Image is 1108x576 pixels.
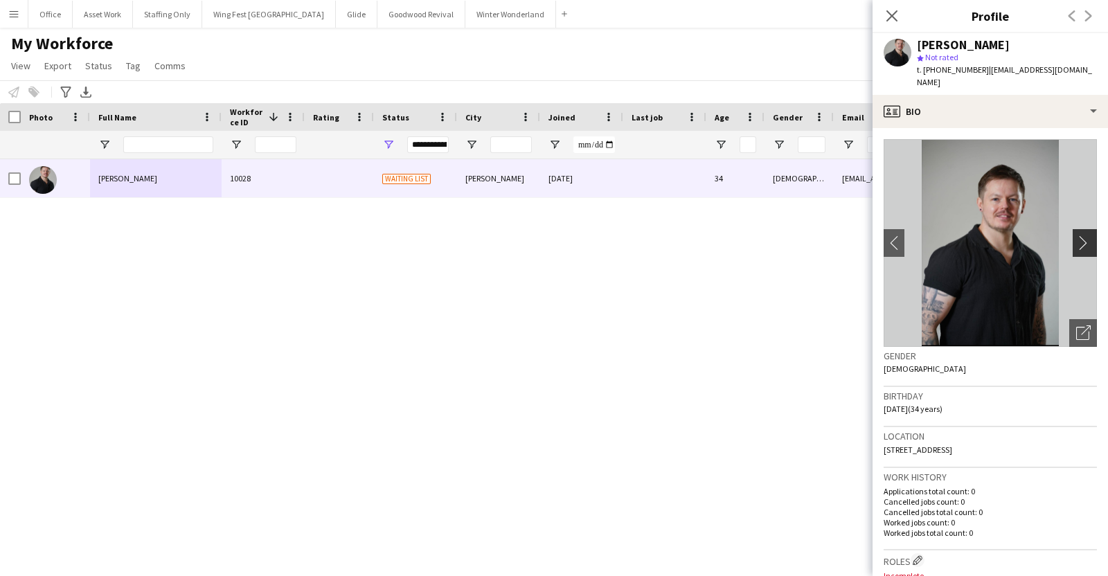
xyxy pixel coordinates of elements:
[884,496,1097,507] p: Cancelled jobs count: 0
[98,112,136,123] span: Full Name
[540,159,623,197] div: [DATE]
[867,136,979,153] input: Email Filter Input
[126,60,141,72] span: Tag
[1069,319,1097,347] div: Open photos pop-in
[573,136,615,153] input: Joined Filter Input
[336,1,377,28] button: Glide
[44,60,71,72] span: Export
[884,471,1097,483] h3: Work history
[465,138,478,151] button: Open Filter Menu
[548,138,561,151] button: Open Filter Menu
[884,507,1097,517] p: Cancelled jobs total count: 0
[884,444,952,455] span: [STREET_ADDRESS]
[85,60,112,72] span: Status
[11,60,30,72] span: View
[78,84,94,100] app-action-btn: Export XLSX
[202,1,336,28] button: Wing Fest [GEOGRAPHIC_DATA]
[465,1,556,28] button: Winter Wonderland
[834,159,987,197] div: [EMAIL_ADDRESS][DOMAIN_NAME]
[11,33,113,54] span: My Workforce
[149,57,191,75] a: Comms
[120,57,146,75] a: Tag
[917,64,1092,87] span: | [EMAIL_ADDRESS][DOMAIN_NAME]
[548,112,575,123] span: Joined
[230,138,242,151] button: Open Filter Menu
[884,517,1097,528] p: Worked jobs count: 0
[917,39,1010,51] div: [PERSON_NAME]
[873,95,1108,128] div: Bio
[382,174,431,184] span: Waiting list
[706,159,765,197] div: 34
[73,1,133,28] button: Asset Work
[255,136,296,153] input: Workforce ID Filter Input
[884,553,1097,568] h3: Roles
[39,57,77,75] a: Export
[133,1,202,28] button: Staffing Only
[222,159,305,197] div: 10028
[925,52,958,62] span: Not rated
[6,57,36,75] a: View
[884,404,942,414] span: [DATE] (34 years)
[884,528,1097,538] p: Worked jobs total count: 0
[715,112,729,123] span: Age
[57,84,74,100] app-action-btn: Advanced filters
[842,138,855,151] button: Open Filter Menu
[457,159,540,197] div: [PERSON_NAME]
[377,1,465,28] button: Goodwood Revival
[773,112,803,123] span: Gender
[740,136,756,153] input: Age Filter Input
[842,112,864,123] span: Email
[917,64,989,75] span: t. [PHONE_NUMBER]
[382,138,395,151] button: Open Filter Menu
[873,7,1108,25] h3: Profile
[884,363,966,374] span: [DEMOGRAPHIC_DATA]
[154,60,186,72] span: Comms
[884,139,1097,347] img: Crew avatar or photo
[715,138,727,151] button: Open Filter Menu
[80,57,118,75] a: Status
[29,112,53,123] span: Photo
[29,166,57,194] img: Rhys Hayes
[313,112,339,123] span: Rating
[884,350,1097,362] h3: Gender
[230,107,263,127] span: Workforce ID
[490,136,532,153] input: City Filter Input
[98,173,157,183] span: [PERSON_NAME]
[98,138,111,151] button: Open Filter Menu
[884,486,1097,496] p: Applications total count: 0
[123,136,213,153] input: Full Name Filter Input
[798,136,825,153] input: Gender Filter Input
[765,159,834,197] div: [DEMOGRAPHIC_DATA]
[884,390,1097,402] h3: Birthday
[28,1,73,28] button: Office
[773,138,785,151] button: Open Filter Menu
[884,430,1097,442] h3: Location
[465,112,481,123] span: City
[382,112,409,123] span: Status
[632,112,663,123] span: Last job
